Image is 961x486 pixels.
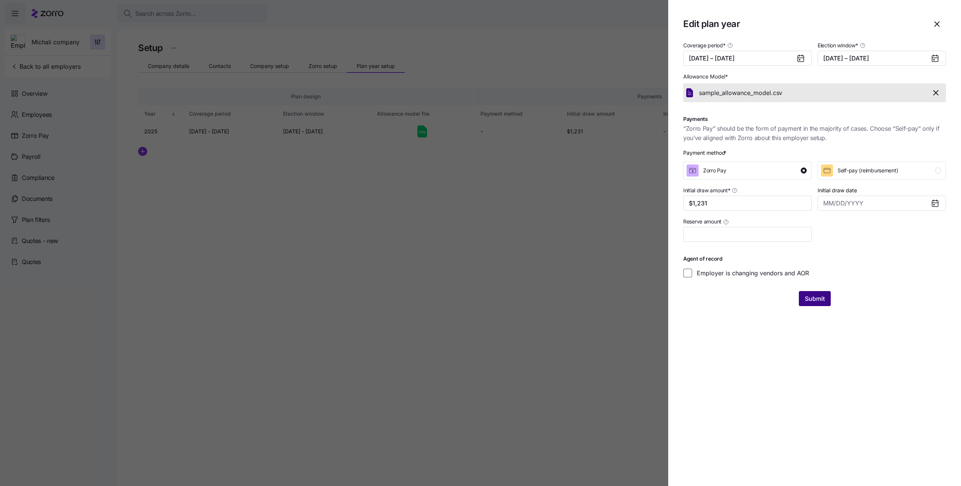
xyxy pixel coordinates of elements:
label: Employer is changing vendors and AOR [692,269,809,278]
span: Self-pay (reimbursement) [837,167,898,174]
span: Coverage period * [683,42,726,49]
span: Reserve amount [683,218,722,225]
h1: Agent of record [683,255,946,262]
button: [DATE] – [DATE] [818,51,946,66]
span: csv [773,88,782,98]
h1: Payments [683,116,946,122]
span: sample_allowance_model. [699,88,773,98]
span: “Zorro Pay” should be the form of payment in the majority of cases. Choose “Self-pay” only if you... [683,124,946,143]
button: [DATE] – [DATE] [683,51,812,66]
span: Allowance Model * [683,73,728,80]
span: Election window * [818,42,858,49]
label: Initial draw date [818,186,857,195]
span: Initial draw amount * [683,187,730,194]
button: Submit [799,291,831,306]
input: MM/DD/YYYY [818,196,946,211]
h1: Edit plan year [683,18,922,30]
span: Submit [805,294,825,303]
div: Payment method [683,149,728,157]
span: Zorro Pay [703,167,726,174]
